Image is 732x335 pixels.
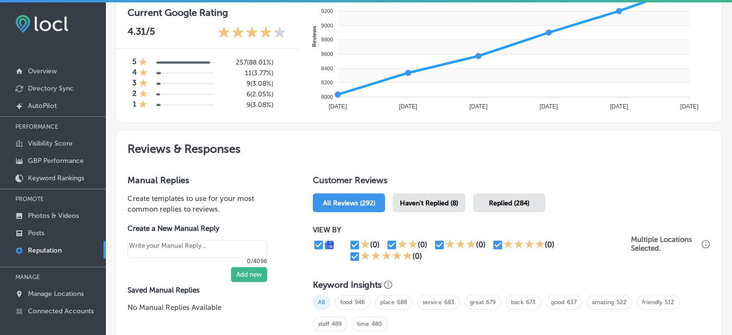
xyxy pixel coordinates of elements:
[511,299,524,306] a: back
[489,199,529,207] span: Replied (284)
[132,79,137,89] h4: 3
[567,299,577,306] a: 637
[15,15,68,33] img: fda3e92497d09a02dc62c9cd864e3231.png
[128,240,267,258] textarea: Create your Quick Reply
[128,175,282,186] h3: Manual Replies
[128,193,282,214] p: Create templates to use for your most common replies to reviews.
[360,251,412,262] div: 5 Stars
[665,299,674,306] a: 512
[28,102,57,110] p: AutoPilot
[355,299,365,306] a: 946
[412,252,422,261] div: (0)
[551,299,565,306] a: good
[128,302,282,313] p: No Manual Replies Available
[132,57,136,68] h4: 5
[116,130,722,163] h2: Reviews & Responses
[28,174,84,182] p: Keyword Rankings
[470,299,484,306] a: great
[423,299,442,306] a: service
[132,68,137,79] h4: 4
[444,299,454,306] a: 683
[329,103,347,110] tspan: [DATE]
[399,103,417,110] tspan: [DATE]
[139,57,147,68] div: 1 Star
[318,321,329,327] a: staff
[539,103,558,110] tspan: [DATE]
[139,68,148,79] div: 1 Star
[313,175,710,189] h1: Customer Reviews
[28,212,79,220] p: Photos & Videos
[400,199,458,207] span: Haven't Replied (8)
[139,100,147,110] div: 1 Star
[397,299,407,306] a: 688
[228,58,273,67] h5: 257 ( 88.01% )
[398,239,418,251] div: 2 Stars
[486,299,496,306] a: 679
[28,290,84,298] p: Manage Locations
[313,226,631,234] p: VIEW BY
[228,90,273,98] h5: 6 ( 2.05% )
[370,240,380,249] div: (0)
[321,23,333,28] tspan: 9000
[642,299,662,306] a: friendly
[133,100,136,110] h4: 1
[360,239,370,251] div: 1 Star
[545,240,554,249] div: (0)
[321,37,333,42] tspan: 8800
[28,84,74,93] p: Directory Sync
[321,8,333,14] tspan: 9200
[321,80,333,85] tspan: 8200
[418,240,427,249] div: (0)
[631,235,699,253] p: Multiple Locations Selected.
[139,79,148,89] div: 1 Star
[340,299,352,306] a: food
[321,51,333,57] tspan: 8600
[28,229,44,237] p: Posts
[228,101,273,109] h5: 9 ( 3.08% )
[313,280,382,290] h3: Keyword Insights
[616,299,627,306] a: 522
[228,80,273,88] h5: 9 ( 3.08% )
[680,103,698,110] tspan: [DATE]
[321,65,333,71] tspan: 8400
[357,321,369,327] a: time
[469,103,488,110] tspan: [DATE]
[526,299,536,306] a: 673
[28,67,57,75] p: Overview
[28,139,73,147] p: Visibility Score
[128,7,286,18] h3: Current Google Rating
[592,299,614,306] a: amazing
[28,307,94,315] p: Connected Accounts
[313,295,330,309] span: All
[231,267,267,282] button: Add new
[128,26,155,40] p: 4.31 /5
[311,26,317,47] text: Reviews
[132,89,137,100] h4: 2
[128,286,282,295] label: Saved Manual Replies
[332,321,342,327] a: 489
[28,157,84,165] p: GBP Performance
[372,321,382,327] a: 480
[503,239,545,251] div: 4 Stars
[380,299,395,306] a: place
[445,239,476,251] div: 3 Stars
[218,26,286,40] div: 4.31 Stars
[323,199,375,207] span: All Reviews (292)
[128,258,267,265] p: 0/4096
[128,224,267,233] label: Create a New Manual Reply
[139,89,148,100] div: 1 Star
[610,103,628,110] tspan: [DATE]
[228,69,273,77] h5: 11 ( 3.77% )
[321,94,333,100] tspan: 8000
[28,246,62,255] p: Reputation
[476,240,486,249] div: (0)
